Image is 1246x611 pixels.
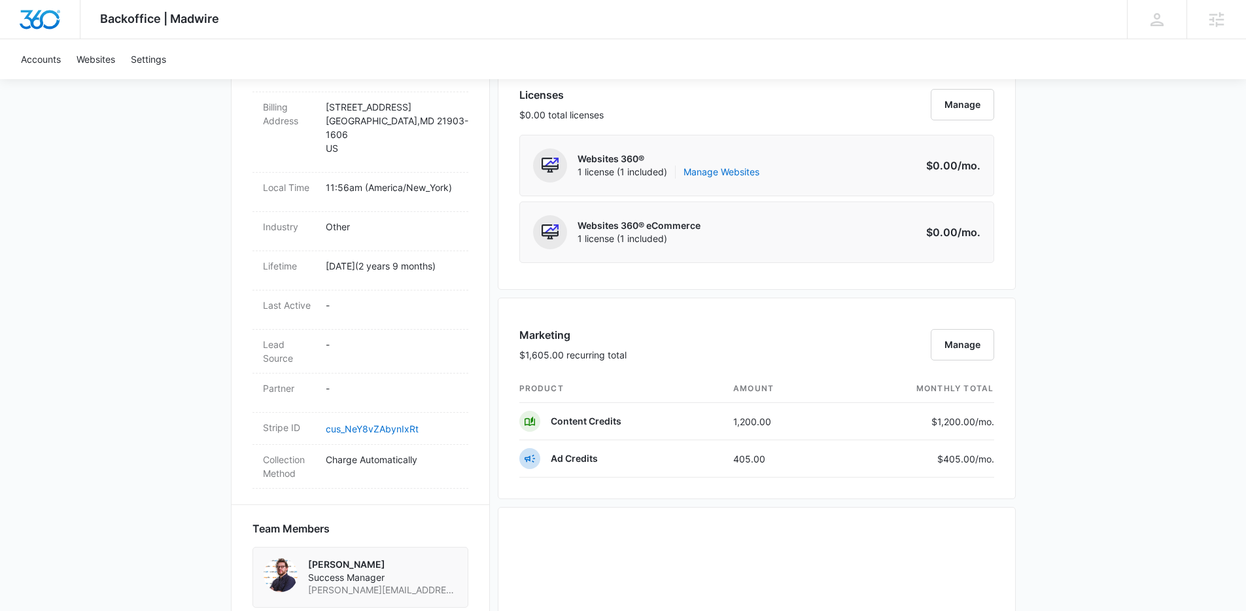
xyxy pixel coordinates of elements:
[326,298,458,312] p: -
[100,12,219,26] span: Backoffice | Madwire
[252,374,468,413] div: Partner-
[684,166,759,179] a: Manage Websites
[578,219,701,232] p: Websites 360® eCommerce
[69,39,123,79] a: Websites
[933,452,994,466] p: $405.00
[519,375,723,403] th: product
[835,375,994,403] th: monthly total
[263,220,315,234] dt: Industry
[252,92,468,173] div: Billing Address[STREET_ADDRESS][GEOGRAPHIC_DATA],MD 21903-1606US
[263,298,315,312] dt: Last Active
[578,152,759,166] p: Websites 360®
[958,226,980,239] span: /mo.
[252,330,468,374] div: Lead Source-
[958,159,980,172] span: /mo.
[308,558,457,571] p: [PERSON_NAME]
[252,173,468,212] div: Local Time11:56am (America/New_York)
[263,453,315,480] dt: Collection Method
[252,445,468,489] div: Collection MethodCharge Automatically
[308,584,457,597] span: [PERSON_NAME][EMAIL_ADDRESS][PERSON_NAME][DOMAIN_NAME]
[975,416,994,427] span: /mo.
[252,290,468,330] div: Last Active-
[252,212,468,251] div: IndustryOther
[263,421,315,434] dt: Stripe ID
[252,413,468,445] div: Stripe IDcus_NeY8vZAbynIxRt
[263,338,315,365] dt: Lead Source
[123,39,174,79] a: Settings
[252,251,468,290] div: Lifetime[DATE](2 years 9 months)
[931,329,994,360] button: Manage
[326,381,458,395] p: -
[519,108,604,122] p: $0.00 total licenses
[519,348,627,362] p: $1,605.00 recurring total
[519,87,604,103] h3: Licenses
[578,232,701,245] span: 1 license (1 included)
[264,558,298,592] img: Thomas Baron
[263,381,315,395] dt: Partner
[326,100,458,155] p: [STREET_ADDRESS] [GEOGRAPHIC_DATA] , MD 21903-1606 US
[308,571,457,584] span: Success Manager
[326,220,458,234] p: Other
[263,100,315,128] dt: Billing Address
[551,452,598,465] p: Ad Credits
[551,415,621,428] p: Content Credits
[519,327,627,343] h3: Marketing
[578,166,759,179] span: 1 license (1 included)
[263,181,315,194] dt: Local Time
[326,453,458,466] p: Charge Automatically
[13,39,69,79] a: Accounts
[252,521,330,536] span: Team Members
[326,259,458,273] p: [DATE] ( 2 years 9 months )
[975,453,994,464] span: /mo.
[931,89,994,120] button: Manage
[723,375,835,403] th: amount
[919,158,980,173] p: $0.00
[263,259,315,273] dt: Lifetime
[326,181,458,194] p: 11:56am ( America/New_York )
[326,338,458,351] p: -
[723,403,835,440] td: 1,200.00
[919,224,980,240] p: $0.00
[326,423,419,434] a: cus_NeY8vZAbynIxRt
[931,415,994,428] p: $1,200.00
[723,440,835,478] td: 405.00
